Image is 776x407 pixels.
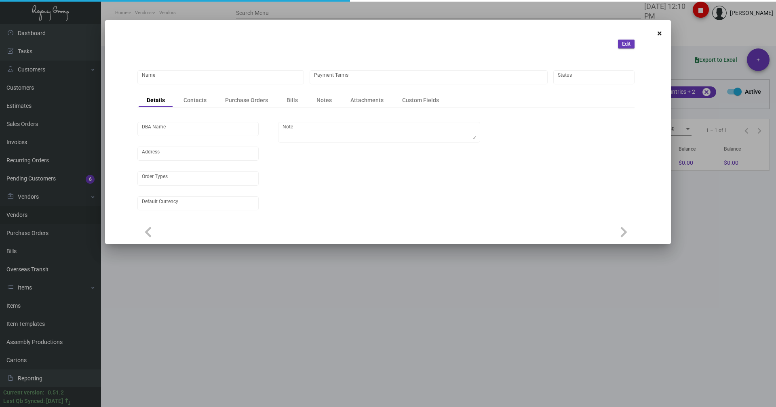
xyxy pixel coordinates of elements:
[3,397,63,405] div: Last Qb Synced: [DATE]
[402,96,439,104] div: Custom Fields
[287,96,298,104] div: Bills
[316,96,332,104] div: Notes
[225,96,268,104] div: Purchase Orders
[147,96,165,104] div: Details
[183,96,207,104] div: Contacts
[48,388,64,397] div: 0.51.2
[622,41,630,47] span: Edit
[3,388,44,397] div: Current version:
[350,96,384,104] div: Attachments
[618,40,635,48] button: Edit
